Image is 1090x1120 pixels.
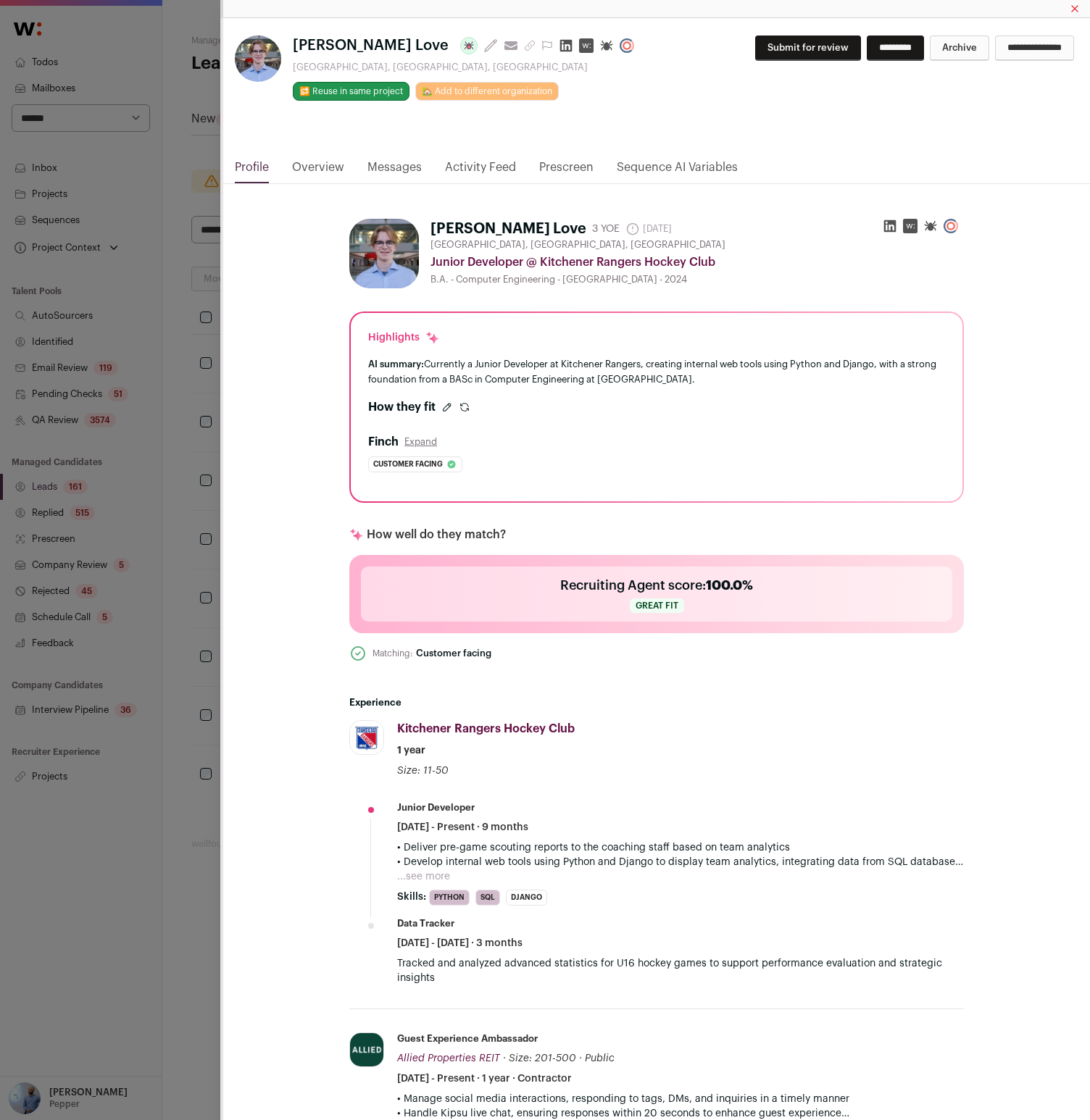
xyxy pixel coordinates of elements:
span: Skills: [397,890,426,904]
p: • Develop internal web tools using Python and Django to display team analytics, integrating data ... [397,855,964,869]
a: Profile [235,159,269,183]
p: How well do they match? [367,526,506,543]
li: Python [429,890,470,906]
span: [DATE] - Present · 9 months [397,820,528,835]
button: 🔂 Reuse in same project [293,82,409,101]
p: Tracked and analyzed advanced statistics for U16 hockey games to support performance evaluation a... [397,956,964,985]
span: [DATE] - [DATE] · 3 months [397,936,523,950]
p: • Manage social media interactions, responding to tags, DMs, and inquiries in a timely manner [397,1092,964,1106]
a: Sequence AI Variables [617,159,738,183]
span: Allied Properties REIT [397,1053,500,1063]
div: Customer facing [416,648,491,659]
span: · Size: 201-500 [503,1053,576,1063]
a: Overview [292,159,344,183]
li: Django [506,890,547,906]
span: 1 year [397,743,425,758]
span: 100.0% [706,579,753,592]
li: SQL [475,890,500,906]
h1: [PERSON_NAME] Love [430,219,586,239]
div: Matching: [373,647,413,660]
a: Messages [367,159,422,183]
span: · [579,1051,582,1066]
a: 🏡 Add to different organization [415,82,559,101]
span: [GEOGRAPHIC_DATA], [GEOGRAPHIC_DATA], [GEOGRAPHIC_DATA] [430,239,725,251]
a: Prescreen [539,159,594,183]
div: 3 YOE [592,222,620,236]
a: Activity Feed [445,159,516,183]
button: Submit for review [755,35,861,61]
span: Public [585,1053,615,1063]
img: 968fabbf13e9724807bf945c9728f6291c9d34b76105abd22a5bd6dde1d5bce4.jpg [350,721,383,754]
img: 16cbd609aeed7803580df14907693d6c07a2bc0b210e06bbb571d08f17b2194c.jpg [350,1033,383,1066]
h2: Experience [349,697,964,709]
img: 9a638fe11f2512c5e383cc5039701ae9ca2355f7866afaaf905318ea09deda64.jpg [235,35,281,82]
span: [DATE] - Present · 1 year · Contractor [397,1071,572,1086]
button: Archive [930,35,989,61]
button: ...see more [397,869,450,884]
h2: Finch [368,433,399,451]
button: Expand [404,436,437,448]
div: Data Tracker [397,917,454,930]
h2: Recruiting Agent score: [560,575,753,595]
div: [GEOGRAPHIC_DATA], [GEOGRAPHIC_DATA], [GEOGRAPHIC_DATA] [293,62,640,73]
span: Size: 11-50 [397,766,449,776]
div: Junior Developer [397,801,475,814]
span: Great fit [630,598,684,613]
span: [DATE] [625,222,672,236]
p: • Deliver pre-game scouting reports to the coaching staff based on team analytics [397,840,964,855]
div: Guest Experience Ambassador [397,1032,538,1045]
div: Currently a Junior Developer at Kitchener Rangers, creating internal web tools using Python and D... [368,356,945,387]
div: Highlights [368,330,440,345]
span: Kitchener Rangers Hockey Club [397,723,575,735]
img: 9a638fe11f2512c5e383cc5039701ae9ca2355f7866afaaf905318ea09deda64.jpg [349,219,419,288]
h2: How they fit [368,398,436,416]
div: B.A. - Computer Engineering - [GEOGRAPHIC_DATA] - 2024 [430,274,964,285]
div: Junior Developer @ Kitchener Rangers Hockey Club [430,254,964,271]
span: AI summary: [368,359,424,369]
span: Customer facing [373,457,443,472]
span: [PERSON_NAME] Love [293,35,449,56]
